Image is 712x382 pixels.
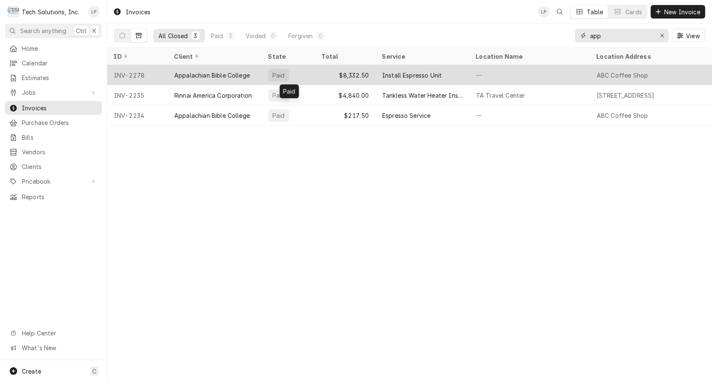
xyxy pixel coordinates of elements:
[22,118,98,127] span: Purchase Orders
[318,31,323,40] div: 0
[315,85,375,105] div: $4,840.00
[5,190,102,204] a: Reports
[315,105,375,125] div: $217.50
[76,26,87,35] span: Ctrl
[597,52,702,61] div: Location Address
[5,42,102,55] a: Home
[5,86,102,99] a: Go to Jobs
[88,6,100,18] div: LP
[684,31,702,40] span: View
[587,8,603,16] div: Table
[22,88,85,97] span: Jobs
[22,192,98,201] span: Reports
[158,31,188,40] div: All Closed
[5,71,102,85] a: Estimates
[211,31,223,40] div: Paid
[268,52,308,61] div: State
[88,6,100,18] div: Lisa Paschal's Avatar
[597,71,648,80] div: ABC Coffee Shop
[174,91,252,100] div: Rinnai America Corporation
[272,91,286,100] div: Paid
[107,65,168,85] div: INV-2278
[22,59,98,68] span: Calendar
[597,91,655,100] div: [STREET_ADDRESS]
[22,368,41,375] span: Create
[22,177,85,186] span: Pricebook
[5,130,102,144] a: Bills
[5,23,102,38] button: Search anythingCtrlK
[5,174,102,188] a: Go to Pricebook
[382,111,431,120] div: Espresso Service
[672,29,705,42] button: View
[651,5,705,18] button: New Invoice
[93,26,96,35] span: K
[288,31,313,40] div: Forgiven
[22,148,98,156] span: Vendors
[597,111,648,120] div: ABC Coffee Shop
[538,6,550,18] div: LP
[625,8,642,16] div: Cards
[590,29,653,42] input: Keyword search
[382,91,463,100] div: Tankless Water Heater Install
[322,52,367,61] div: Total
[538,6,550,18] div: Lisa Paschal's Avatar
[107,85,168,105] div: INV-2235
[469,65,590,85] div: —
[174,111,250,120] div: Appalachian Bible College
[5,101,102,115] a: Invoices
[22,329,97,338] span: Help Center
[20,26,66,35] span: Search anything
[5,56,102,70] a: Calendar
[228,31,233,40] div: 3
[5,326,102,340] a: Go to Help Center
[271,31,276,40] div: 0
[476,91,525,100] div: TA Travel Center
[22,104,98,112] span: Invoices
[5,116,102,130] a: Purchase Orders
[476,52,582,61] div: Location Name
[174,52,253,61] div: Client
[272,111,286,120] div: Paid
[5,145,102,159] a: Vendors
[22,133,98,142] span: Bills
[469,105,590,125] div: —
[553,5,567,18] button: Open search
[174,71,250,80] div: Appalachian Bible College
[22,73,98,82] span: Estimates
[8,6,19,18] div: T
[22,44,98,53] span: Home
[22,162,98,171] span: Clients
[272,71,286,80] div: Paid
[655,29,669,42] button: Erase input
[107,105,168,125] div: INV-2234
[280,84,299,98] div: Paid
[5,341,102,355] a: Go to What's New
[193,31,198,40] div: 3
[8,6,19,18] div: Tech Solutions, Inc.'s Avatar
[663,8,702,16] span: New Invoice
[92,367,96,376] span: C
[22,343,97,352] span: What's New
[5,160,102,174] a: Clients
[382,52,461,61] div: Service
[246,31,266,40] div: Voided
[22,8,79,16] div: Tech Solutions, Inc.
[114,52,159,61] div: ID
[382,71,442,80] div: Install Espresso Unit
[315,65,375,85] div: $8,332.50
